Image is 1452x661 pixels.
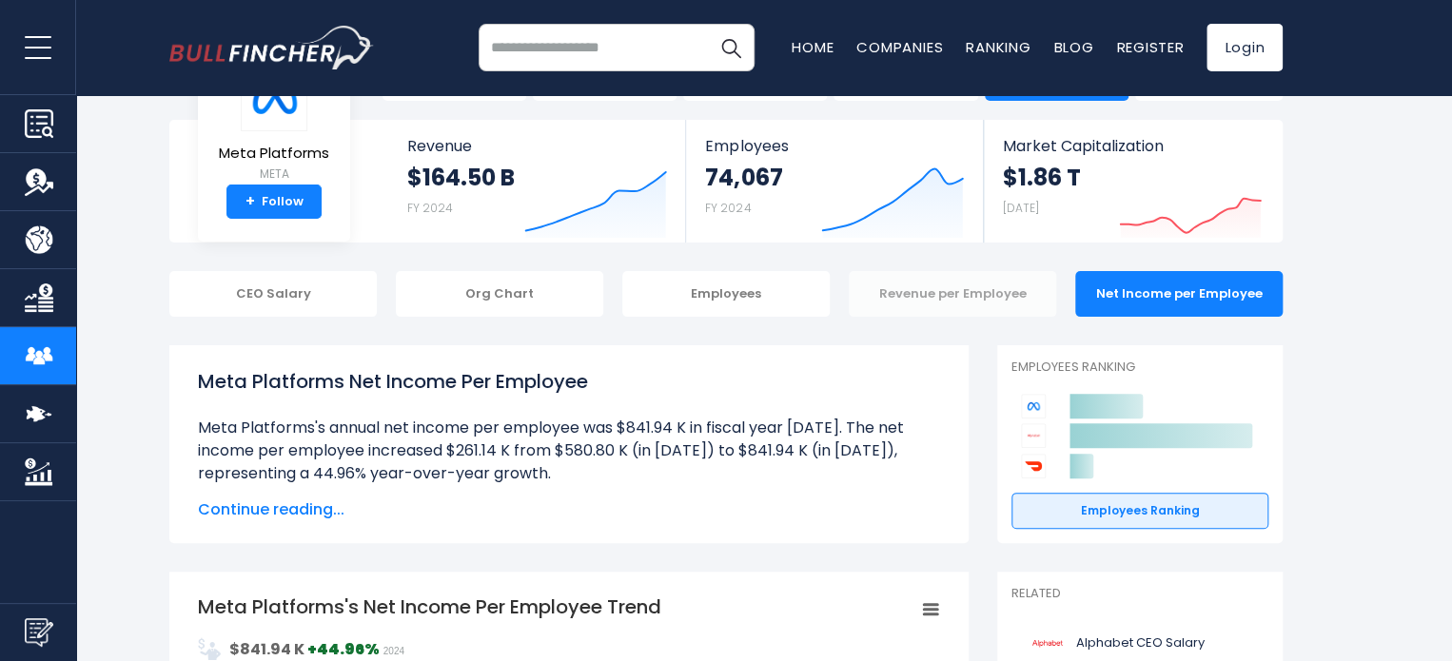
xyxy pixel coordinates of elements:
small: FY 2024 [407,200,453,216]
tspan: Meta Platforms's Net Income Per Employee Trend [198,593,661,620]
div: Org Chart [396,271,603,317]
a: Home [792,37,834,57]
p: Related [1011,586,1268,602]
a: Employees Ranking [1011,493,1268,529]
strong: $164.50 B [407,163,515,192]
div: Employees [622,271,830,317]
img: NetIncomePerEmployee.svg [198,637,221,660]
button: Search [707,24,755,71]
a: Meta Platforms META [218,67,330,185]
img: DoorDash competitors logo [1021,454,1046,478]
p: Employees Ranking [1011,360,1268,376]
span: Employees [705,137,963,155]
img: Meta Platforms competitors logo [1021,394,1046,418]
small: [DATE] [1003,200,1039,216]
strong: +44.96% [307,638,380,660]
img: bullfincher logo [169,26,374,69]
small: FY 2024 [705,200,751,216]
span: Meta Platforms [219,146,329,162]
a: Register [1116,37,1184,57]
a: Companies [856,37,943,57]
img: Alphabet competitors logo [1021,423,1046,448]
a: Ranking [966,37,1030,57]
a: Market Capitalization $1.86 T [DATE] [984,120,1281,243]
li: Meta Platforms's annual net income per employee was $841.94 K in fiscal year [DATE]. The net inco... [198,417,940,485]
h1: Meta Platforms Net Income Per Employee [198,367,940,396]
a: Employees 74,067 FY 2024 [686,120,982,243]
a: +Follow [226,185,322,219]
strong: $841.94 K [229,638,304,660]
a: Go to homepage [169,26,374,69]
span: Alphabet CEO Salary [1076,635,1205,651]
a: Login [1207,24,1283,71]
strong: $1.86 T [1003,163,1081,192]
div: Revenue per Employee [849,271,1056,317]
div: CEO Salary [169,271,377,317]
a: Blog [1053,37,1093,57]
span: 2024 [383,646,404,656]
span: Continue reading... [198,498,940,521]
div: Net Income per Employee [1075,271,1283,317]
strong: 74,067 [705,163,782,192]
span: Market Capitalization [1003,137,1262,155]
strong: + [245,193,255,210]
a: Revenue $164.50 B FY 2024 [388,120,686,243]
span: Revenue [407,137,667,155]
small: META [219,165,329,183]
